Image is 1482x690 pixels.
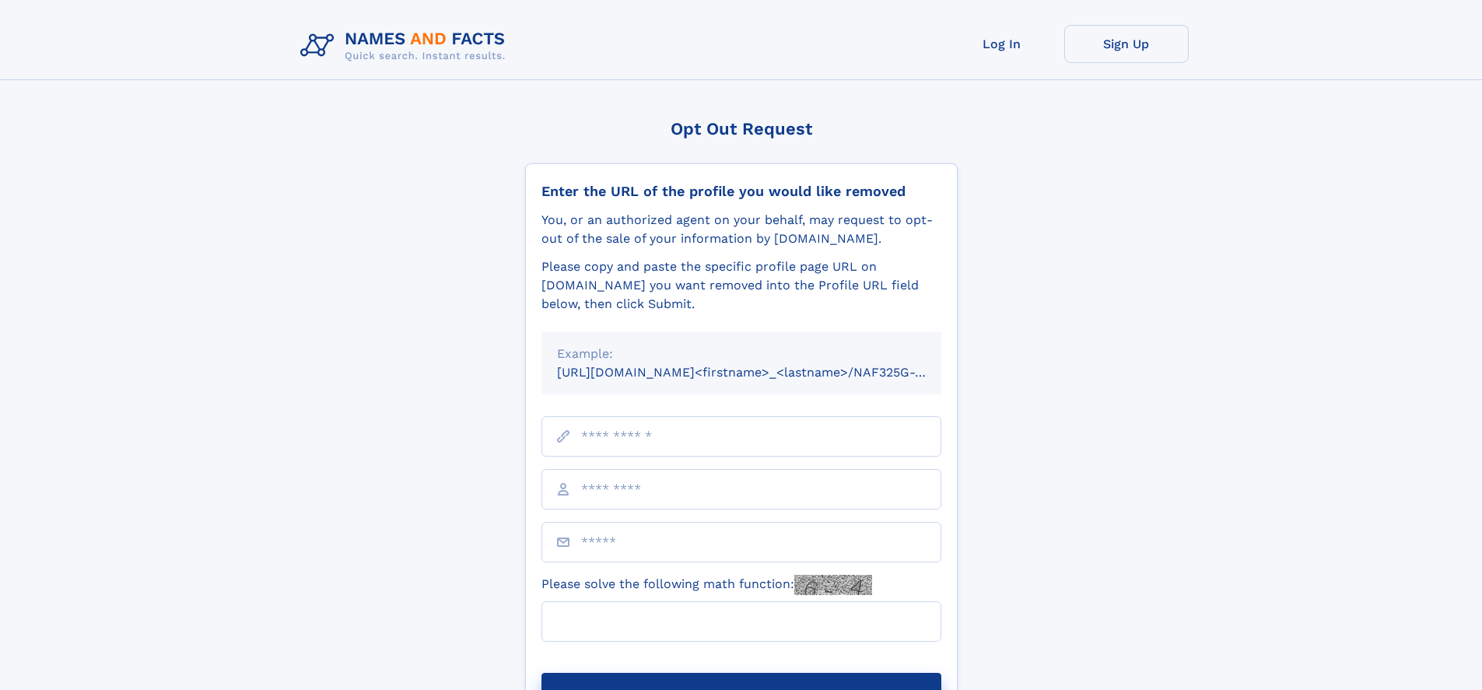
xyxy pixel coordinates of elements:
[525,119,958,138] div: Opt Out Request
[541,575,872,595] label: Please solve the following math function:
[294,25,518,67] img: Logo Names and Facts
[940,25,1064,63] a: Log In
[557,365,971,380] small: [URL][DOMAIN_NAME]<firstname>_<lastname>/NAF325G-xxxxxxxx
[1064,25,1189,63] a: Sign Up
[541,211,941,248] div: You, or an authorized agent on your behalf, may request to opt-out of the sale of your informatio...
[541,183,941,200] div: Enter the URL of the profile you would like removed
[557,345,926,363] div: Example:
[541,257,941,313] div: Please copy and paste the specific profile page URL on [DOMAIN_NAME] you want removed into the Pr...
